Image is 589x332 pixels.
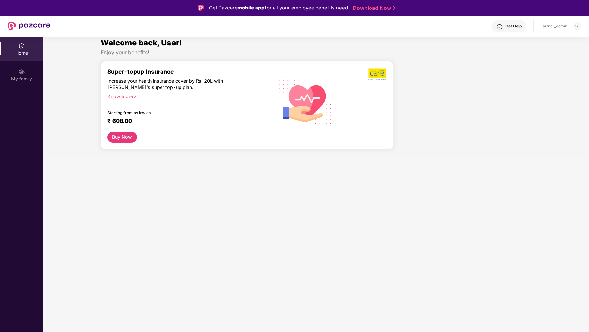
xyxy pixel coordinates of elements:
[107,110,243,115] div: Starting from as low as
[133,95,137,98] span: right
[107,132,137,143] button: Buy Now
[505,24,522,29] div: Get Help
[237,5,265,11] strong: mobile app
[18,43,25,49] img: svg+xml;base64,PHN2ZyBpZD0iSG9tZSIgeG1sbnM9Imh0dHA6Ly93d3cudzMub3JnLzIwMDAvc3ZnIiB3aWR0aD0iMjAiIG...
[101,49,532,56] div: Enjoy your benefits!
[101,38,182,47] span: Welcome back, User!
[209,4,348,12] div: Get Pazcare for all your employee benefits need
[393,5,396,11] img: Stroke
[368,68,387,80] img: b5dec4f62d2307b9de63beb79f102df3.png
[8,22,50,30] img: New Pazcare Logo
[540,24,567,29] div: Partner_admin
[353,5,394,11] a: Download Now
[496,24,503,30] img: svg+xml;base64,PHN2ZyBpZD0iSGVscC0zMngzMiIgeG1sbnM9Imh0dHA6Ly93d3cudzMub3JnLzIwMDAvc3ZnIiB3aWR0aD...
[107,117,264,125] div: ₹ 608.00
[18,68,25,75] img: svg+xml;base64,PHN2ZyB3aWR0aD0iMjAiIGhlaWdodD0iMjAiIHZpZXdCb3g9IjAgMCAyMCAyMCIgZmlsbD0ibm9uZSIgeG...
[107,78,242,90] div: Increase your health insurance cover by Rs. 20L with [PERSON_NAME]’s super top-up plan.
[274,68,337,131] img: svg+xml;base64,PHN2ZyB4bWxucz0iaHR0cDovL3d3dy53My5vcmcvMjAwMC9zdmciIHhtbG5zOnhsaW5rPSJodHRwOi8vd3...
[107,68,271,75] div: Super-topup Insurance
[198,5,204,11] img: Logo
[575,24,580,29] img: svg+xml;base64,PHN2ZyBpZD0iRHJvcGRvd24tMzJ4MzIiIHhtbG5zPSJodHRwOi8vd3d3LnczLm9yZy8yMDAwL3N2ZyIgd2...
[107,93,267,98] div: Know more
